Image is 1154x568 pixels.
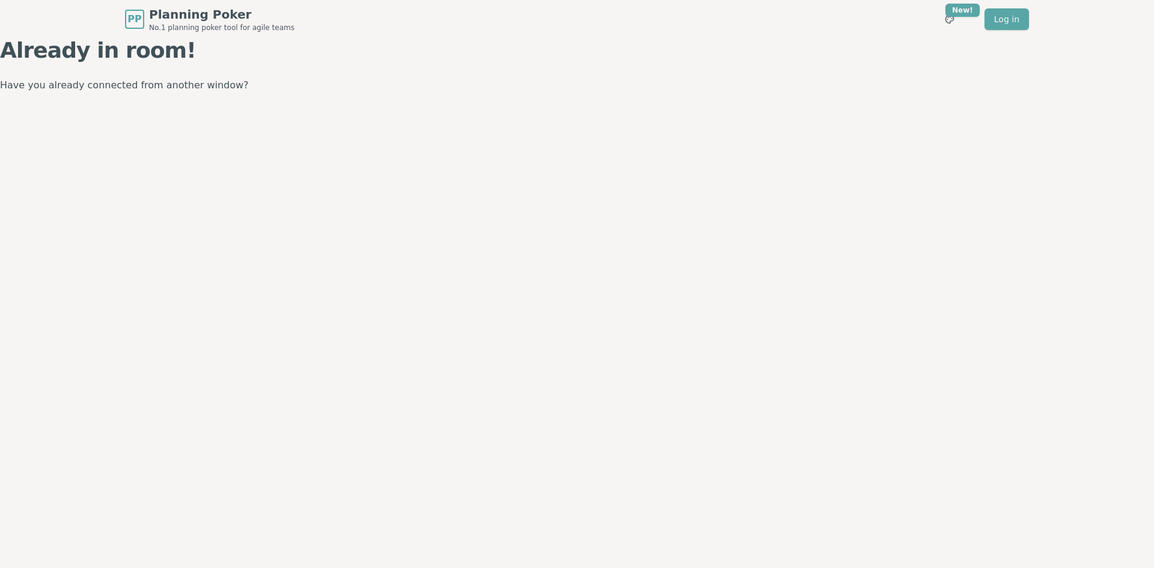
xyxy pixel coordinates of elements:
span: Planning Poker [149,6,295,23]
span: No.1 planning poker tool for agile teams [149,23,295,32]
a: PPPlanning PokerNo.1 planning poker tool for agile teams [125,6,295,32]
a: Log in [985,8,1029,30]
button: New! [939,8,960,30]
div: New! [945,4,980,17]
span: PP [127,12,141,26]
